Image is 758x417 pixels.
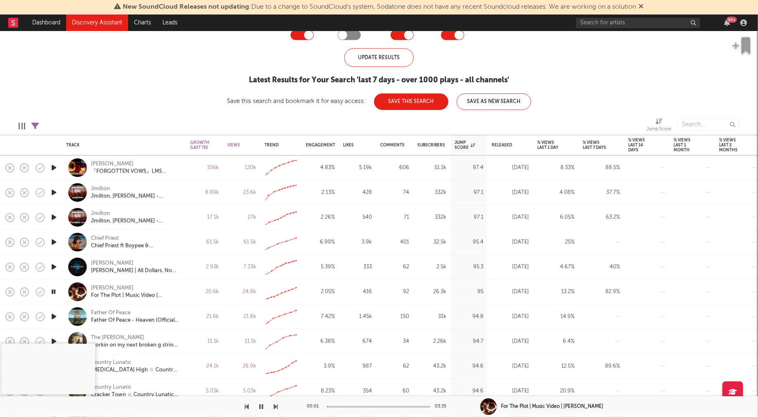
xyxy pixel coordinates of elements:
[306,237,335,247] div: 6.99 %
[343,143,360,148] div: Likes
[724,19,730,26] button: 99+
[91,383,131,391] a: Country Lunatic
[91,316,180,324] a: Father Of Peace - Heaven (Official Lyric Video)
[123,4,636,10] span: : Due to a change to SoundCloud's system, Sodatone does not have any recent Soundcloud releases. ...
[537,163,574,173] div: 8.33 %
[719,138,744,153] div: % Views Last 2 Months
[91,359,131,366] a: Country Lunatic
[380,237,409,247] div: 401
[343,287,372,297] div: 416
[190,187,219,197] div: 8.89k
[2,344,95,394] iframe: For The Plot | Music Video | Bailey Perrie
[26,14,66,31] a: Dashboard
[306,143,335,148] div: Engagement
[492,336,529,346] div: [DATE]
[190,237,219,247] div: 61.5k
[417,361,446,371] div: 43.2k
[492,287,529,297] div: [DATE]
[492,212,529,222] div: [DATE]
[380,212,409,222] div: 71
[583,140,608,150] div: % Views Last 7 Days
[91,217,180,225] div: Jmilton, [PERSON_NAME] - Montagem Bandidio - Slowed [Official Visualizer]
[455,386,484,396] div: 94.6
[190,287,219,297] div: 20.6k
[583,212,620,222] div: 63.2 %
[227,312,256,321] div: 21.6k
[492,386,529,396] div: [DATE]
[380,143,405,148] div: Comments
[227,336,256,346] div: 11.1k
[128,14,157,31] a: Charts
[417,336,446,346] div: 2.26k
[227,386,256,396] div: 5.03k
[374,93,448,110] button: Save This Search
[91,292,180,299] a: For The Plot | Music Video | [PERSON_NAME]
[265,143,293,148] div: Trend
[583,163,620,173] div: 88.5 %
[492,262,529,272] div: [DATE]
[306,212,335,222] div: 2.26 %
[583,262,620,272] div: 40 %
[91,160,133,168] a: [PERSON_NAME]
[91,366,180,374] div: [MEDICAL_DATA] High ☆ Country Lunatic #deepmusic
[306,163,335,173] div: 4.83 %
[417,187,446,197] div: 332k
[435,402,451,412] div: 03:35
[227,143,244,148] div: Views
[537,262,574,272] div: 4.67 %
[306,386,335,396] div: 8.23 %
[343,262,372,272] div: 333
[227,98,531,104] div: Save this search and bookmark it for easy access:
[646,114,671,138] div: Jump Score
[455,212,484,222] div: 97.1
[227,287,256,297] div: 24.8k
[190,140,210,150] div: Growth (last 7d)
[537,140,562,150] div: % Views Last 1 Day
[91,391,180,398] a: Cracker Town ☆ Country Lunatic #whiteboy #crackers
[343,212,372,222] div: 540
[306,312,335,321] div: 7.42 %
[727,17,737,23] div: 99 +
[227,262,256,272] div: 7.33k
[91,210,110,217] div: Jmilton
[66,143,178,148] div: Track
[227,187,256,197] div: 23.6k
[123,4,250,10] span: New SoundCloud Releases not updating
[91,235,119,242] div: Chief Priest
[455,187,484,197] div: 97.1
[417,287,446,297] div: 26.3k
[583,361,620,371] div: 89.6 %
[492,312,529,321] div: [DATE]
[380,187,409,197] div: 74
[227,361,256,371] div: 26.9k
[380,312,409,321] div: 150
[583,187,620,197] div: 37.7 %
[91,309,131,316] a: Father Of Peace
[91,284,133,292] a: [PERSON_NAME]
[380,287,409,297] div: 92
[91,192,180,200] div: Jmilton, [PERSON_NAME] - Montagem Bandidio [Official Visualizer]
[91,242,180,249] a: Chief Priest ft Boypee & [PERSON_NAME] - Summer Adina (Official Video)
[417,386,446,396] div: 43.2k
[306,361,335,371] div: 3.9 %
[190,163,219,173] div: 106k
[492,163,529,173] div: [DATE]
[91,168,180,175] a: 『FORGOTTEN VOWS』LMS ([PERSON_NAME] VS [PERSON_NAME]) - ft THE SPECTRE - Forsaken UST
[455,287,484,297] div: 95
[455,262,484,272] div: 95.3
[455,163,484,173] div: 97.4
[190,312,219,321] div: 21.6k
[190,386,219,396] div: 5.03k
[91,185,110,192] div: Jmilton
[537,187,574,197] div: 4.08 %
[343,187,372,197] div: 428
[639,4,644,10] span: Dismiss
[343,386,372,396] div: 354
[227,75,531,85] div: Latest Results for Your Search ' last 7 days - over 1000 plays - all channels '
